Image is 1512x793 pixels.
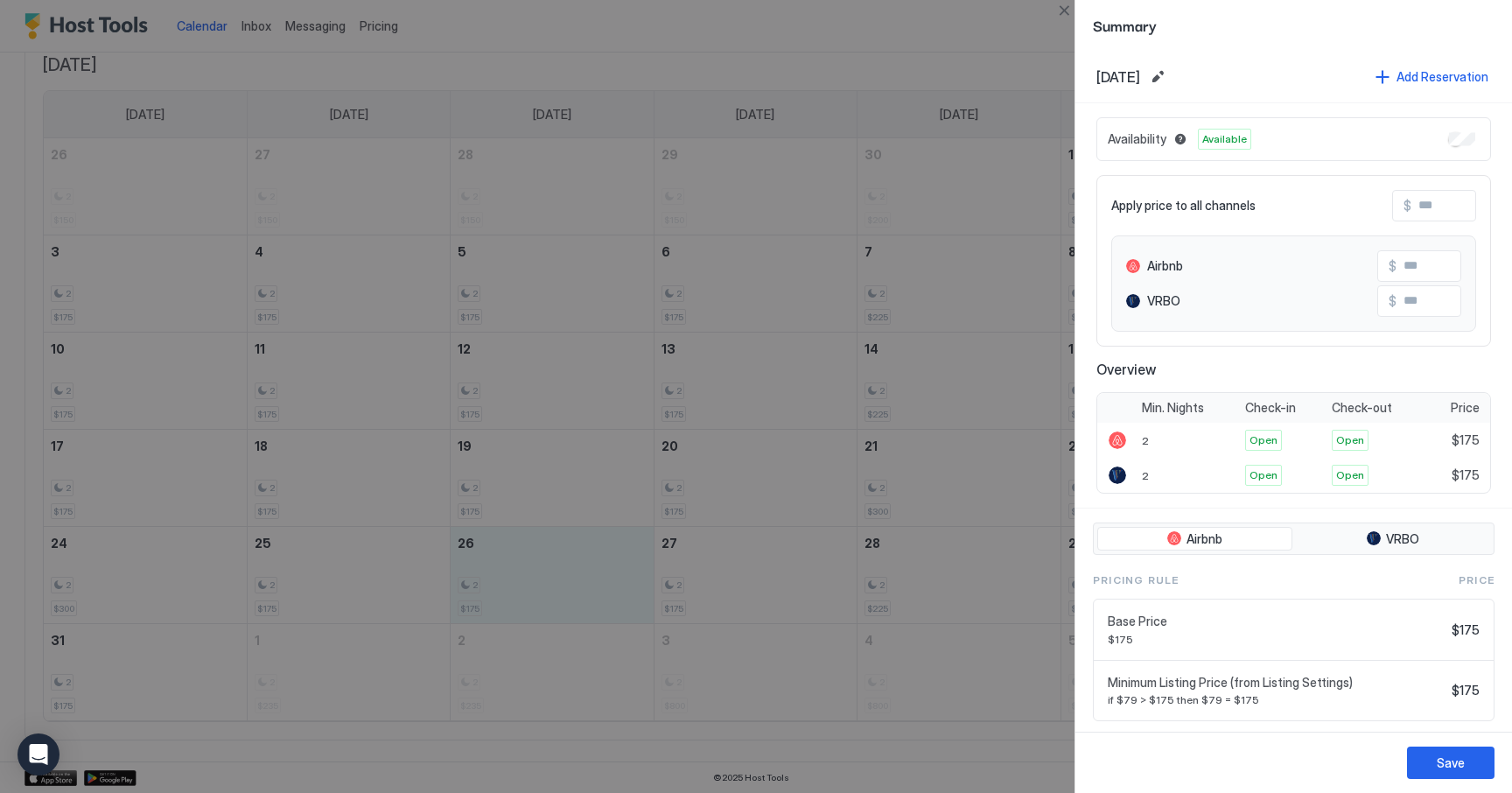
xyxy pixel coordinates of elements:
[1451,400,1480,416] span: Price
[1093,523,1494,556] div: tab-group
[1452,622,1480,638] span: $175
[1093,572,1179,588] span: Pricing Rule
[1396,67,1488,86] div: Add Reservation
[1452,467,1480,483] span: $175
[1459,572,1494,588] span: Price
[1108,693,1445,706] span: if $79 > $175 then $79 = $175
[1386,531,1419,547] span: VRBO
[1202,131,1247,147] span: Available
[1170,129,1191,150] button: Blocked dates override all pricing rules and remain unavailable until manually unblocked
[1142,469,1149,482] span: 2
[1245,400,1296,416] span: Check-in
[1108,131,1166,147] span: Availability
[1373,65,1491,88] button: Add Reservation
[1296,527,1491,551] button: VRBO
[1407,747,1494,779] button: Save
[1142,400,1204,416] span: Min. Nights
[1249,432,1277,448] span: Open
[1096,361,1491,378] span: Overview
[1332,400,1392,416] span: Check-out
[1108,675,1445,691] span: Minimum Listing Price (from Listing Settings)
[1147,293,1180,309] span: VRBO
[1403,198,1411,214] span: $
[1093,14,1494,36] span: Summary
[1186,531,1222,547] span: Airbnb
[1452,432,1480,448] span: $175
[1097,527,1292,551] button: Airbnb
[1336,467,1364,483] span: Open
[1147,67,1168,88] button: Edit date range
[1111,198,1256,214] span: Apply price to all channels
[1336,432,1364,448] span: Open
[1142,434,1149,447] span: 2
[1096,68,1140,86] span: [DATE]
[1147,258,1183,274] span: Airbnb
[1108,633,1445,646] span: $175
[17,733,59,775] div: Open Intercom Messenger
[1437,754,1465,772] div: Save
[1389,293,1396,309] span: $
[1249,467,1277,483] span: Open
[1389,258,1396,274] span: $
[1108,614,1445,629] span: Base Price
[1452,683,1480,698] span: $175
